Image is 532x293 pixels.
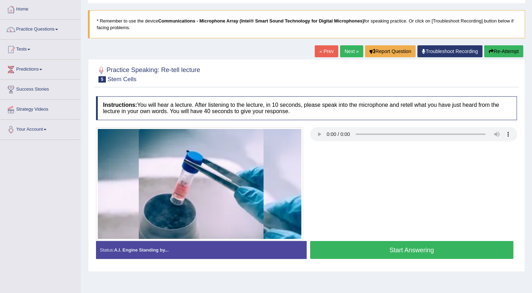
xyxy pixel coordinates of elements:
a: Your Account [0,120,81,137]
a: Troubleshoot Recording [417,45,482,57]
a: Tests [0,40,81,57]
h2: Practice Speaking: Re-tell lecture [96,65,200,83]
a: Next » [340,45,363,57]
button: Start Answering [310,241,514,259]
button: Report Question [365,45,416,57]
h4: You will hear a lecture. After listening to the lecture, in 10 seconds, please speak into the mic... [96,96,517,120]
b: Communications - Microphone Array (Intel® Smart Sound Technology for Digital Microphones) [158,18,364,24]
small: Stem Cells [108,76,136,83]
a: Predictions [0,60,81,77]
div: Status: [96,241,307,259]
button: Re-Attempt [484,45,523,57]
strong: A.I. Engine Standing by... [114,247,168,253]
a: Strategy Videos [0,100,81,117]
a: « Prev [315,45,338,57]
b: Instructions: [103,102,137,108]
a: Practice Questions [0,20,81,37]
blockquote: * Remember to use the device for speaking practice. Or click on [Troubleshoot Recording] button b... [88,10,525,38]
span: 5 [98,76,106,83]
a: Success Stories [0,80,81,97]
